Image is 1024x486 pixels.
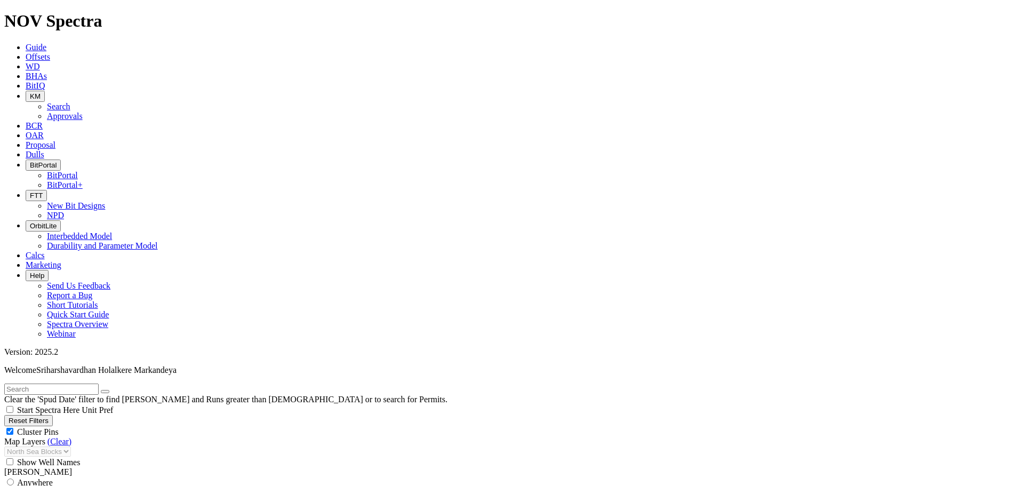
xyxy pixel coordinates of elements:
[30,222,57,230] span: OrbitLite
[36,365,177,375] span: Sriharshavardhan Holalkere Markandeya
[26,251,45,260] a: Calcs
[26,150,44,159] a: Dulls
[47,437,71,446] a: (Clear)
[47,300,98,309] a: Short Tutorials
[47,281,110,290] a: Send Us Feedback
[4,415,53,426] button: Reset Filters
[47,171,78,180] a: BitPortal
[26,121,43,130] a: BCR
[30,92,41,100] span: KM
[47,111,83,121] a: Approvals
[26,43,46,52] a: Guide
[26,190,47,201] button: FTT
[17,458,80,467] span: Show Well Names
[47,320,108,329] a: Spectra Overview
[26,131,44,140] a: OAR
[4,467,1020,477] div: [PERSON_NAME]
[47,201,105,210] a: New Bit Designs
[26,91,45,102] button: KM
[4,384,99,395] input: Search
[6,406,13,413] input: Start Spectra Here
[26,81,45,90] a: BitIQ
[47,232,112,241] a: Interbedded Model
[47,241,158,250] a: Durability and Parameter Model
[4,395,447,404] span: Clear the 'Spud Date' filter to find [PERSON_NAME] and Runs greater than [DEMOGRAPHIC_DATA] or to...
[4,437,45,446] span: Map Layers
[30,161,57,169] span: BitPortal
[47,329,76,338] a: Webinar
[26,260,61,269] a: Marketing
[17,427,59,436] span: Cluster Pins
[47,310,109,319] a: Quick Start Guide
[26,62,40,71] a: WD
[26,71,47,81] a: BHAs
[47,211,64,220] a: NPD
[4,365,1020,375] p: Welcome
[47,102,70,111] a: Search
[26,140,55,149] a: Proposal
[26,220,61,232] button: OrbitLite
[30,272,44,280] span: Help
[26,52,50,61] a: Offsets
[26,160,61,171] button: BitPortal
[30,192,43,200] span: FTT
[47,291,92,300] a: Report a Bug
[47,180,83,189] a: BitPortal+
[4,347,1020,357] div: Version: 2025.2
[82,405,113,415] span: Unit Pref
[4,11,1020,31] h1: NOV Spectra
[17,405,79,415] span: Start Spectra Here
[26,270,49,281] button: Help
